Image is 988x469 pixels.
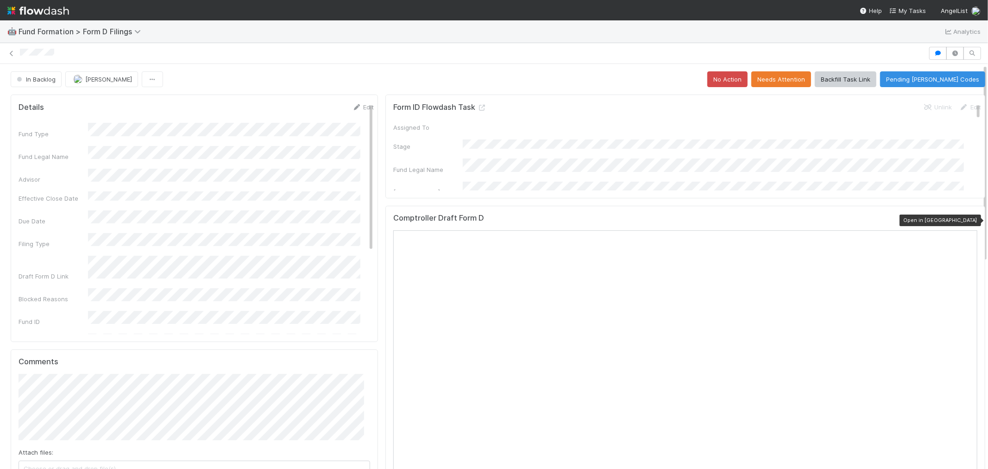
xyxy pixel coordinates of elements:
span: My Tasks [889,7,926,14]
button: Backfill Task Link [815,71,876,87]
button: No Action [707,71,748,87]
img: avatar_cbf6e7c1-1692-464b-bc1b-b8582b2cbdce.png [971,6,981,16]
div: Filing Type [19,239,88,248]
div: Fund Type [19,129,88,139]
span: [PERSON_NAME] [85,76,132,83]
a: Unlink [923,103,952,111]
div: Draft Form D Link [19,272,88,281]
h5: Details [19,103,44,112]
div: Blocked Reasons [19,294,88,304]
img: avatar_cbf6e7c1-1692-464b-bc1b-b8582b2cbdce.png [73,75,82,84]
div: Assigned To [393,123,463,132]
span: 🤖 [7,27,17,35]
h5: Comments [19,357,370,367]
a: My Tasks [889,6,926,15]
button: [PERSON_NAME] [65,71,138,87]
button: In Backlog [11,71,62,87]
label: Attach files: [19,448,53,457]
button: Pending [PERSON_NAME] Codes [880,71,985,87]
div: Due Date [19,216,88,226]
img: logo-inverted-e16ddd16eac7371096b0.svg [7,3,69,19]
span: AngelList [941,7,968,14]
button: Needs Attention [751,71,811,87]
div: Fund ID [19,317,88,326]
div: Stage [393,142,463,151]
a: Edit [959,103,981,111]
span: Fund Formation > Form D Filings [19,27,145,36]
div: Help [860,6,882,15]
div: Fund Legal Name [393,165,463,174]
div: Effective Close Date [19,194,88,203]
h5: Comptroller Draft Form D [393,214,484,223]
h5: Form ID Flowdash Task [393,103,486,112]
div: Advisor [19,175,88,184]
div: Fund Legal Name [19,152,88,161]
span: In Backlog [15,76,56,83]
a: Edit [352,103,374,111]
a: Analytics [944,26,981,37]
div: [PERSON_NAME]: CIK [393,188,463,197]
